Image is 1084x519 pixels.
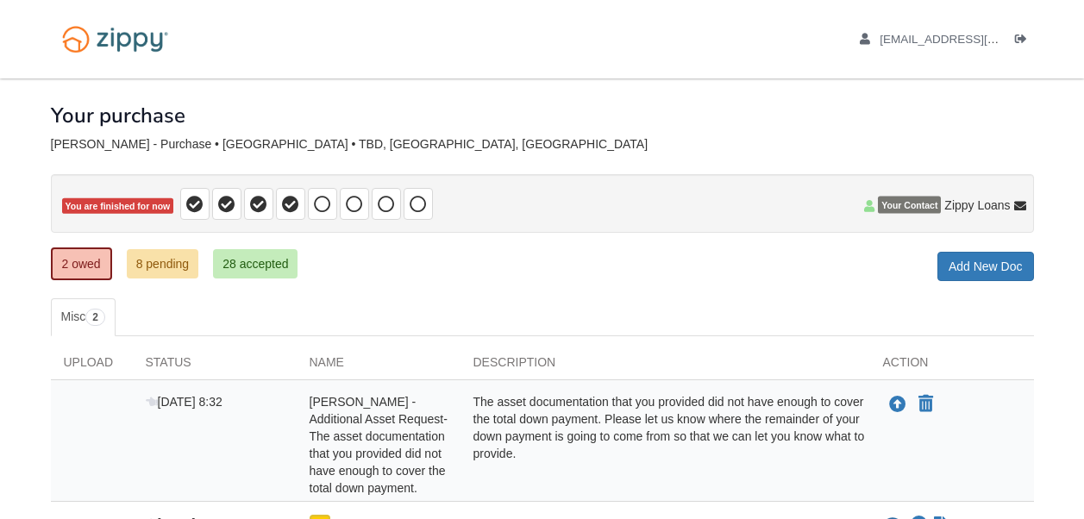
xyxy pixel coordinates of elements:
[127,249,199,278] a: 8 pending
[1015,33,1034,50] a: Log out
[62,198,174,215] span: You are finished for now
[146,395,222,409] span: [DATE] 8:32
[297,353,461,379] div: Name
[937,252,1034,281] a: Add New Doc
[310,395,448,495] span: [PERSON_NAME] - Additional Asset Request-The asset documentation that you provided did not have e...
[870,353,1034,379] div: Action
[860,33,1078,50] a: edit profile
[887,393,908,416] button: Upload Irving Castaneda - Additional Asset Request-The asset documentation that you provided did ...
[85,309,105,326] span: 2
[880,33,1077,46] span: psirving@msn.com
[51,247,112,280] a: 2 owed
[133,353,297,379] div: Status
[51,104,185,127] h1: Your purchase
[461,393,870,497] div: The asset documentation that you provided did not have enough to cover the total down payment. Pl...
[51,137,1034,152] div: [PERSON_NAME] - Purchase • [GEOGRAPHIC_DATA] • TBD, [GEOGRAPHIC_DATA], [GEOGRAPHIC_DATA]
[213,249,298,278] a: 28 accepted
[878,197,941,214] span: Your Contact
[51,353,133,379] div: Upload
[461,353,870,379] div: Description
[917,394,935,415] button: Declare Irving Castaneda - Additional Asset Request-The asset documentation that you provided did...
[51,17,179,61] img: Logo
[944,197,1010,214] span: Zippy Loans
[51,298,116,336] a: Misc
